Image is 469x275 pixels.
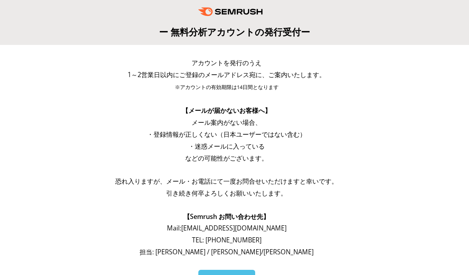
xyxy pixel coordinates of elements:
[188,142,265,151] span: ・迷惑メールに入っている
[140,248,314,256] span: 担当: [PERSON_NAME] / [PERSON_NAME]/[PERSON_NAME]
[184,212,269,221] span: 【Semrush お問い合わせ先】
[115,177,338,186] span: 恐れ入りますが、メール・お電話にて一度お問合せいただけますと幸いです。
[185,154,268,163] span: などの可能性がございます。
[192,236,262,244] span: TEL: [PHONE_NUMBER]
[159,25,310,38] span: ー 無料分析アカウントの発行受付ー
[192,58,262,67] span: アカウントを発行のうえ
[182,106,271,115] span: 【メールが届かないお客様へ】
[192,118,262,127] span: メール案内がない場合、
[166,189,287,198] span: 引き続き何卒よろしくお願いいたします。
[147,130,306,139] span: ・登録情報が正しくない（日本ユーザーではない含む）
[175,84,279,91] span: ※アカウントの有効期限は14日間となります
[167,224,287,232] span: Mail: [EMAIL_ADDRESS][DOMAIN_NAME]
[128,70,326,79] span: 1～2営業日以内にご登録のメールアドレス宛に、ご案内いたします。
